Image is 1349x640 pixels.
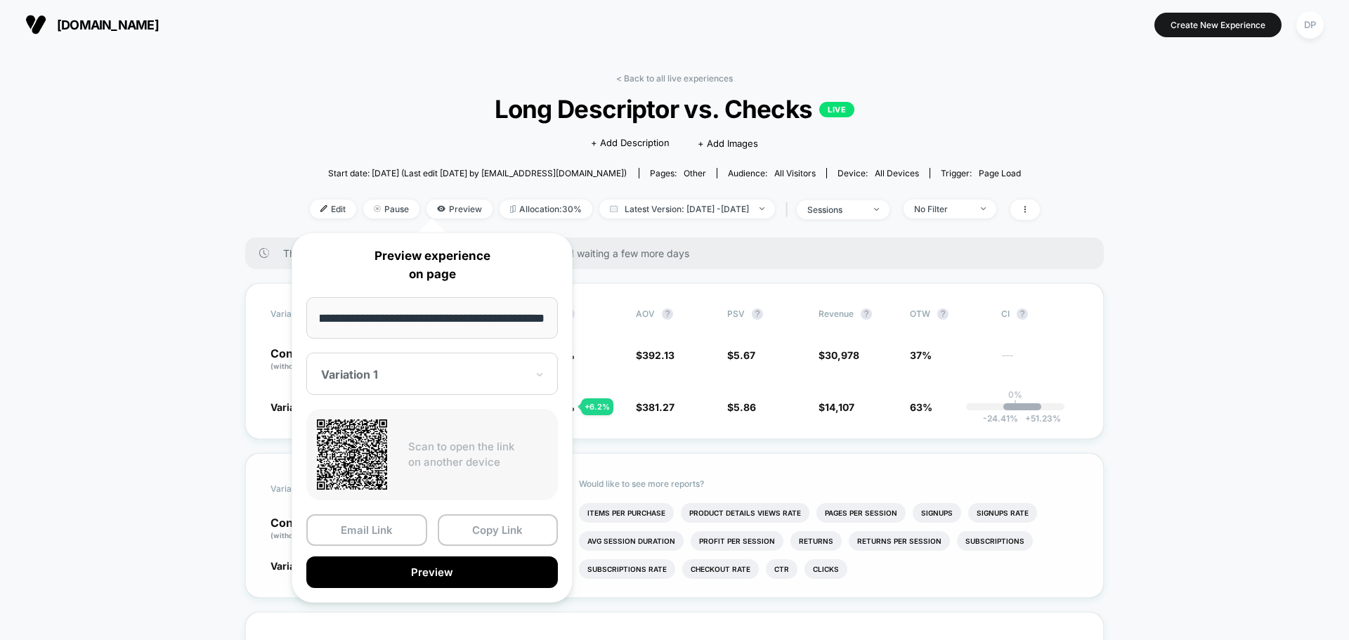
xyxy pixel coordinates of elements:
[861,308,872,320] button: ?
[616,73,733,84] a: < Back to all live experiences
[510,205,516,213] img: rebalance
[642,401,674,413] span: 381.27
[306,247,558,283] p: Preview experience on page
[825,349,859,361] span: 30,978
[650,168,706,178] div: Pages:
[283,247,1076,259] span: There are still no statistically significant results. We recommend waiting a few more days
[271,517,359,541] p: Control
[727,308,745,319] span: PSV
[957,531,1033,551] li: Subscriptions
[752,308,763,320] button: ?
[826,168,930,178] span: Device:
[579,503,674,523] li: Items Per Purchase
[819,102,854,117] p: LIVE
[374,205,381,212] img: end
[271,308,348,320] span: Variation
[816,503,906,523] li: Pages Per Session
[734,349,755,361] span: 5.67
[21,13,163,36] button: [DOMAIN_NAME]
[1001,351,1078,372] span: ---
[591,136,670,150] span: + Add Description
[271,560,320,572] span: Variation 1
[760,207,764,210] img: end
[766,559,797,579] li: Ctr
[684,168,706,178] span: other
[1296,11,1324,39] div: DP
[727,349,755,361] span: $
[636,349,674,361] span: $
[819,349,859,361] span: $
[807,204,864,215] div: sessions
[306,514,427,546] button: Email Link
[408,439,547,471] p: Scan to open the link on another device
[790,531,842,551] li: Returns
[1017,308,1028,320] button: ?
[25,14,46,35] img: Visually logo
[438,514,559,546] button: Copy Link
[681,503,809,523] li: Product Details Views Rate
[320,205,327,212] img: edit
[579,531,684,551] li: Avg Session Duration
[698,138,758,149] span: + Add Images
[682,559,759,579] li: Checkout Rate
[1154,13,1282,37] button: Create New Experience
[271,362,334,370] span: (without changes)
[1025,413,1031,424] span: +
[271,478,348,499] span: Variation
[849,531,950,551] li: Returns Per Session
[642,349,674,361] span: 392.13
[914,204,970,214] div: No Filter
[782,200,797,220] span: |
[1014,400,1017,410] p: |
[363,200,419,218] span: Pause
[774,168,816,178] span: All Visitors
[825,401,854,413] span: 14,107
[691,531,783,551] li: Profit Per Session
[874,208,879,211] img: end
[910,349,932,361] span: 37%
[941,168,1021,178] div: Trigger:
[979,168,1021,178] span: Page Load
[1018,413,1061,424] span: 51.23 %
[581,398,613,415] div: + 6.2 %
[913,503,961,523] li: Signups
[271,348,348,372] p: Control
[346,94,1003,124] span: Long Descriptor vs. Checks
[426,200,493,218] span: Preview
[804,559,847,579] li: Clicks
[1001,308,1078,320] span: CI
[875,168,919,178] span: all devices
[728,168,816,178] div: Audience:
[579,478,1078,489] p: Would like to see more reports?
[727,401,756,413] span: $
[271,401,320,413] span: Variation 1
[1008,389,1022,400] p: 0%
[968,503,1037,523] li: Signups Rate
[983,413,1018,424] span: -24.41 %
[937,308,949,320] button: ?
[819,401,854,413] span: $
[610,205,618,212] img: calendar
[636,308,655,319] span: AOV
[599,200,775,218] span: Latest Version: [DATE] - [DATE]
[500,200,592,218] span: Allocation: 30%
[734,401,756,413] span: 5.86
[579,559,675,579] li: Subscriptions Rate
[306,556,558,588] button: Preview
[328,168,627,178] span: Start date: [DATE] (Last edit [DATE] by [EMAIL_ADDRESS][DOMAIN_NAME])
[1292,11,1328,39] button: DP
[310,200,356,218] span: Edit
[981,207,986,210] img: end
[662,308,673,320] button: ?
[636,401,674,413] span: $
[271,531,334,540] span: (without changes)
[819,308,854,319] span: Revenue
[910,401,932,413] span: 63%
[910,308,987,320] span: OTW
[57,18,159,32] span: [DOMAIN_NAME]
